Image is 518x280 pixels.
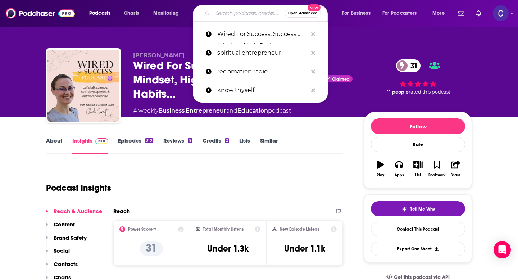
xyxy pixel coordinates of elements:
a: Wired For Success: Success Mindset, High‑Performance [193,25,328,44]
button: open menu [378,8,427,19]
a: 31 [396,59,421,72]
a: Similar [260,137,278,154]
button: Open AdvancedNew [285,9,321,18]
div: A weekly podcast [133,107,291,115]
a: Entrepreneur [186,107,226,114]
button: Show profile menu [493,5,509,21]
p: Content [54,221,75,228]
p: reclamation radio [217,62,308,81]
span: Podcasts [89,8,110,18]
span: Tell Me Why [410,206,435,212]
span: For Podcasters [382,8,417,18]
button: open menu [84,8,120,19]
div: Bookmark [428,173,445,177]
div: 31 11 peoplerated this podcast [364,52,472,102]
button: Follow [371,118,465,134]
a: know thyself [193,81,328,100]
span: [PERSON_NAME] [133,52,185,59]
img: tell me why sparkle [401,206,407,212]
span: Logged in as publicityxxtina [493,5,509,21]
span: 31 [403,59,421,72]
button: List [409,156,427,182]
img: Podchaser - Follow, Share and Rate Podcasts [6,6,75,20]
img: User Profile [493,5,509,21]
span: More [432,8,445,18]
img: Podchaser Pro [95,138,108,144]
a: Lists [239,137,250,154]
div: Play [377,173,384,177]
h2: New Episode Listens [280,227,319,232]
h2: Reach [113,208,130,214]
button: Bookmark [427,156,446,182]
span: Claimed [332,77,350,81]
div: 310 [145,138,153,143]
div: Search podcasts, credits, & more... [200,5,335,22]
p: Social [54,247,70,254]
span: Monitoring [153,8,179,18]
a: Show notifications dropdown [455,7,467,19]
span: For Business [342,8,371,18]
button: Export One-Sheet [371,242,465,256]
input: Search podcasts, credits, & more... [213,8,285,19]
div: Share [451,173,460,177]
a: Reviews9 [163,137,192,154]
button: Share [446,156,465,182]
a: Show notifications dropdown [473,7,484,19]
img: Wired For Success: Success Mindset, High-Performance Habits, and Business Success for Entrepreneurs [47,50,119,122]
a: Contact This Podcast [371,222,465,236]
h2: Total Monthly Listens [203,227,244,232]
span: and [226,107,237,114]
p: Reach & Audience [54,208,102,214]
button: Content [46,221,75,234]
div: Apps [395,173,404,177]
span: Charts [124,8,139,18]
h2: Power Score™ [128,227,156,232]
p: know thyself [217,81,308,100]
button: Play [371,156,390,182]
div: 9 [188,138,192,143]
a: Episodes310 [118,137,153,154]
span: New [308,4,321,11]
button: tell me why sparkleTell Me Why [371,201,465,216]
a: Business [158,107,185,114]
button: Brand Safety [46,234,87,248]
div: 2 [225,138,229,143]
h3: Under 1.3k [207,243,249,254]
span: 11 people [387,89,409,95]
p: 31 [140,241,163,256]
a: Charts [119,8,144,19]
button: Reach & Audience [46,208,102,221]
h1: Podcast Insights [46,182,111,193]
h3: Under 1.1k [284,243,325,254]
button: Apps [390,156,408,182]
span: , [185,107,186,114]
p: spiritual entrepreneur [217,44,308,62]
a: Education [237,107,268,114]
div: List [415,173,421,177]
a: reclamation radio [193,62,328,81]
a: About [46,137,62,154]
p: Contacts [54,261,78,267]
span: Open Advanced [288,12,318,15]
p: Brand Safety [54,234,87,241]
a: spiritual entrepreneur [193,44,328,62]
div: Open Intercom Messenger [494,241,511,258]
a: Credits2 [203,137,229,154]
div: Rate [371,137,465,152]
button: Contacts [46,261,78,274]
button: open menu [427,8,454,19]
button: open menu [337,8,380,19]
p: Wired For Success: Success Mindset, High‑Performance [217,25,308,44]
span: rated this podcast [409,89,450,95]
button: Social [46,247,70,261]
button: open menu [148,8,188,19]
a: InsightsPodchaser Pro [72,137,108,154]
